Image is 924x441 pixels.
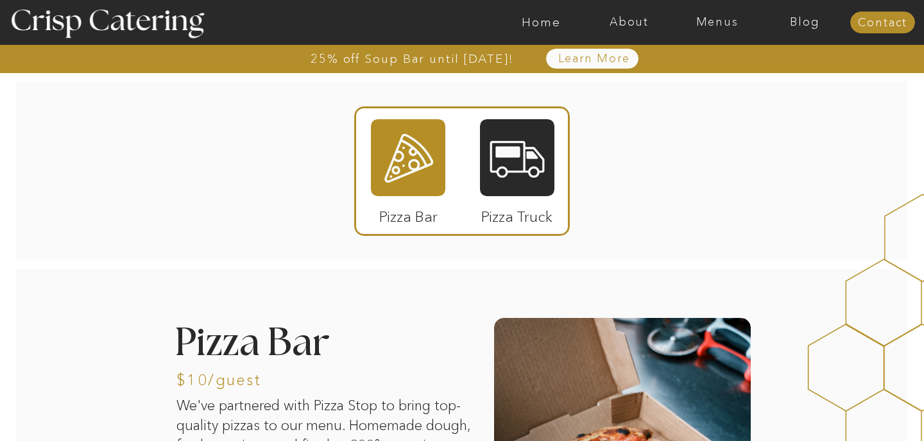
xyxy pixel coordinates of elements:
h3: $10/guest [176,372,361,385]
a: 25% off Soup Bar until [DATE]! [264,53,560,65]
a: About [585,16,673,29]
a: Home [497,16,585,29]
a: Menus [673,16,761,29]
a: Contact [850,17,915,29]
p: Pizza Bar [366,195,451,232]
p: Pizza Truck [474,195,560,232]
a: Blog [761,16,849,29]
a: Learn More [528,53,660,65]
h2: Pizza Bar [175,324,411,365]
